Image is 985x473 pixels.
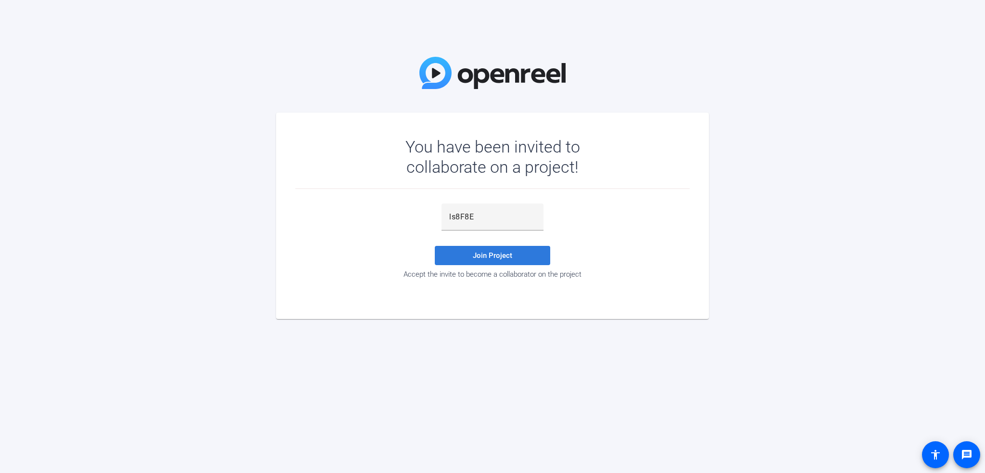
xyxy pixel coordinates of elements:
mat-icon: message [961,449,972,460]
div: Accept the invite to become a collaborator on the project [295,270,690,279]
mat-icon: accessibility [930,449,941,460]
input: Password [449,211,536,223]
div: You have been invited to collaborate on a project! [378,137,608,177]
button: Join Project [435,246,550,265]
img: OpenReel Logo [419,57,566,89]
span: Join Project [473,251,512,260]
